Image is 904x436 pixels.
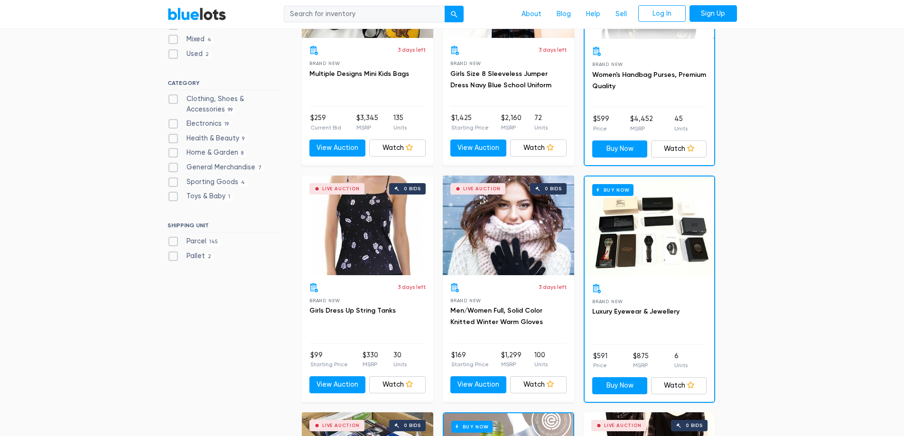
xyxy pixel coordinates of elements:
div: Live Auction [604,423,642,428]
a: About [514,5,549,23]
li: $330 [363,350,378,369]
span: Brand New [450,298,481,303]
h6: Buy Now [592,184,634,196]
span: 4 [238,179,248,186]
div: Live Auction [322,186,360,191]
li: 6 [674,351,688,370]
div: 0 bids [686,423,703,428]
a: Sign Up [690,5,737,22]
p: Units [393,360,407,369]
a: View Auction [450,376,507,393]
p: Starting Price [451,360,489,369]
p: Starting Price [310,360,348,369]
li: $1,299 [501,350,522,369]
input: Search for inventory [284,6,445,23]
label: Clothing, Shoes & Accessories [168,94,281,114]
p: Units [534,123,548,132]
label: Pallet [168,251,214,261]
li: $599 [593,114,609,133]
a: Multiple Designs Mini Kids Bags [309,70,409,78]
a: Buy Now [585,176,714,276]
label: Home & Garden [168,148,247,158]
a: Watch [651,377,707,394]
p: Units [393,123,407,132]
li: 135 [393,113,407,132]
a: Watch [651,140,707,158]
li: $2,160 [501,113,522,132]
h6: CATEGORY [168,80,281,90]
a: Log In [638,5,686,22]
a: Watch [369,376,426,393]
a: View Auction [450,139,507,157]
li: $99 [310,350,348,369]
p: Current Bid [310,123,341,132]
span: 4 [205,37,214,44]
span: Brand New [450,61,481,66]
p: 3 days left [539,46,567,54]
span: 1 [225,194,233,201]
span: Brand New [309,298,340,303]
label: General Merchandise [168,162,265,173]
a: Women's Handbag Purses, Premium Quality [592,71,706,90]
span: 9 [239,135,248,143]
span: 19 [222,121,232,128]
span: 2 [205,253,214,260]
li: $4,452 [630,114,653,133]
label: Electronics [168,119,232,129]
li: 30 [393,350,407,369]
a: Live Auction 0 bids [302,176,433,275]
p: 3 days left [398,283,426,291]
p: 3 days left [539,283,567,291]
span: Brand New [592,62,623,67]
li: $591 [593,351,607,370]
h6: SHIPPING UNIT [168,222,281,232]
a: Luxury Eyewear & Jewellery [592,307,680,315]
label: Sporting Goods [168,177,248,187]
a: Watch [510,139,567,157]
div: 0 bids [545,186,562,191]
p: Starting Price [451,123,489,132]
p: MSRP [633,361,649,370]
li: $1,425 [451,113,489,132]
p: MSRP [630,124,653,133]
span: Brand New [309,61,340,66]
span: Brand New [592,299,623,304]
label: Mixed [168,34,214,45]
span: 7 [255,164,265,172]
h6: Buy Now [451,421,493,433]
li: 72 [534,113,548,132]
a: View Auction [309,376,366,393]
a: BlueLots [168,7,226,21]
label: Health & Beauty [168,133,248,144]
li: $169 [451,350,489,369]
a: Men/Women Full, Solid Color Knitted Winter Warm Gloves [450,306,543,326]
li: 100 [534,350,548,369]
a: Buy Now [592,377,648,394]
p: Price [593,361,607,370]
a: Watch [510,376,567,393]
p: Units [534,360,548,369]
a: Help [578,5,608,23]
a: Girls Dress Up String Tanks [309,306,396,315]
p: MSRP [501,123,522,132]
a: View Auction [309,139,366,157]
p: MSRP [363,360,378,369]
a: Blog [549,5,578,23]
p: MSRP [501,360,522,369]
p: Units [674,124,688,133]
span: 2 [203,51,212,58]
li: 45 [674,114,688,133]
li: $259 [310,113,341,132]
span: 8 [238,150,247,158]
a: Live Auction 0 bids [443,176,574,275]
p: Units [674,361,688,370]
a: Sell [608,5,634,23]
div: 0 bids [404,423,421,428]
div: 0 bids [404,186,421,191]
p: MSRP [356,123,378,132]
a: Buy Now [592,140,648,158]
span: 145 [206,239,221,246]
p: 3 days left [398,46,426,54]
div: Live Auction [463,186,501,191]
label: Toys & Baby [168,191,233,202]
